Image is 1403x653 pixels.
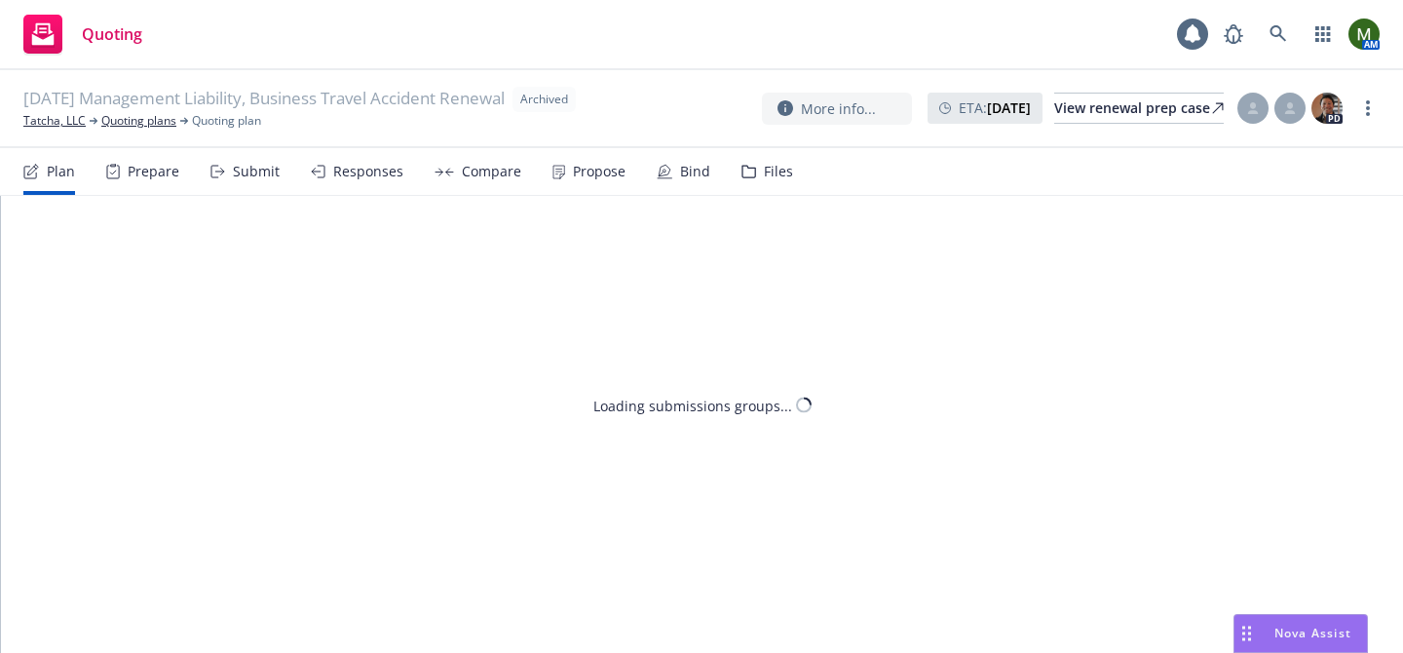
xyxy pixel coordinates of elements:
[192,112,261,130] span: Quoting plan
[82,26,142,42] span: Quoting
[23,87,505,112] span: [DATE] Management Liability, Business Travel Accident Renewal
[333,164,403,179] div: Responses
[1304,15,1343,54] a: Switch app
[47,164,75,179] div: Plan
[520,91,568,108] span: Archived
[680,164,710,179] div: Bind
[1054,94,1224,123] div: View renewal prep case
[1214,15,1253,54] a: Report a Bug
[1356,96,1380,120] a: more
[23,112,86,130] a: Tatcha, LLC
[1311,93,1343,124] img: photo
[573,164,626,179] div: Propose
[762,93,912,125] button: More info...
[593,395,792,415] div: Loading submissions groups...
[128,164,179,179] div: Prepare
[801,98,876,119] span: More info...
[462,164,521,179] div: Compare
[101,112,176,130] a: Quoting plans
[1233,614,1368,653] button: Nova Assist
[16,7,150,61] a: Quoting
[959,97,1031,118] span: ETA :
[1234,615,1259,652] div: Drag to move
[987,98,1031,117] strong: [DATE]
[1348,19,1380,50] img: photo
[764,164,793,179] div: Files
[1054,93,1224,124] a: View renewal prep case
[1274,625,1351,641] span: Nova Assist
[233,164,280,179] div: Submit
[1259,15,1298,54] a: Search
